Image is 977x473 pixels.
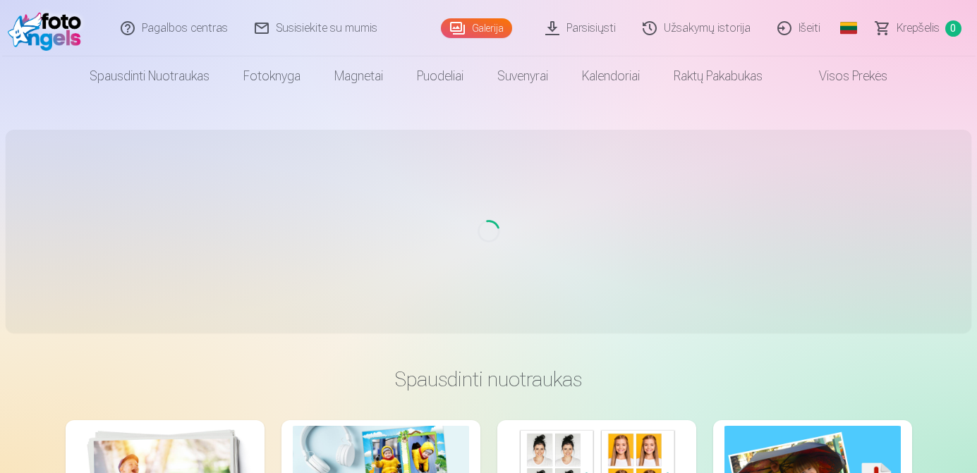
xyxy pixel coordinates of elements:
[897,20,940,37] span: Krepšelis
[441,18,512,38] a: Galerija
[317,56,400,96] a: Magnetai
[480,56,565,96] a: Suvenyrai
[565,56,657,96] a: Kalendoriai
[657,56,779,96] a: Raktų pakabukas
[73,56,226,96] a: Spausdinti nuotraukas
[226,56,317,96] a: Fotoknyga
[400,56,480,96] a: Puodeliai
[77,367,901,392] h3: Spausdinti nuotraukas
[8,6,89,51] img: /fa2
[779,56,904,96] a: Visos prekės
[945,20,961,37] span: 0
